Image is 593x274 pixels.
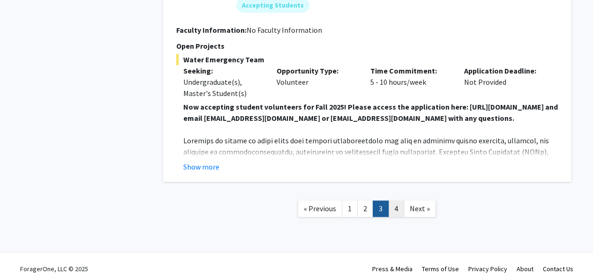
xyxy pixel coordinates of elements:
[517,265,533,273] a: About
[357,200,373,217] a: 2
[176,54,558,65] span: Water Emergency Team
[404,200,436,217] a: Next
[543,265,573,273] a: Contact Us
[298,200,342,217] a: Previous
[163,191,571,229] nav: Page navigation
[7,232,40,267] iframe: Chat
[183,102,558,123] strong: Now accepting student volunteers for Fall 2025! Please access the application here: [URL][DOMAIN_...
[372,265,413,273] a: Press & Media
[373,200,389,217] a: 3
[464,65,544,76] p: Application Deadline:
[457,65,551,99] div: Not Provided
[422,265,459,273] a: Terms of Use
[176,25,247,35] b: Faculty Information:
[183,76,263,99] div: Undergraduate(s), Master's Student(s)
[388,200,404,217] a: 4
[342,200,358,217] a: 1
[410,204,430,213] span: Next »
[304,204,336,213] span: « Previous
[247,25,322,35] span: No Faculty Information
[468,265,507,273] a: Privacy Policy
[183,65,263,76] p: Seeking:
[183,161,219,172] button: Show more
[277,65,356,76] p: Opportunity Type:
[176,40,558,52] p: Open Projects
[363,65,457,99] div: 5 - 10 hours/week
[370,65,450,76] p: Time Commitment:
[270,65,363,99] div: Volunteer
